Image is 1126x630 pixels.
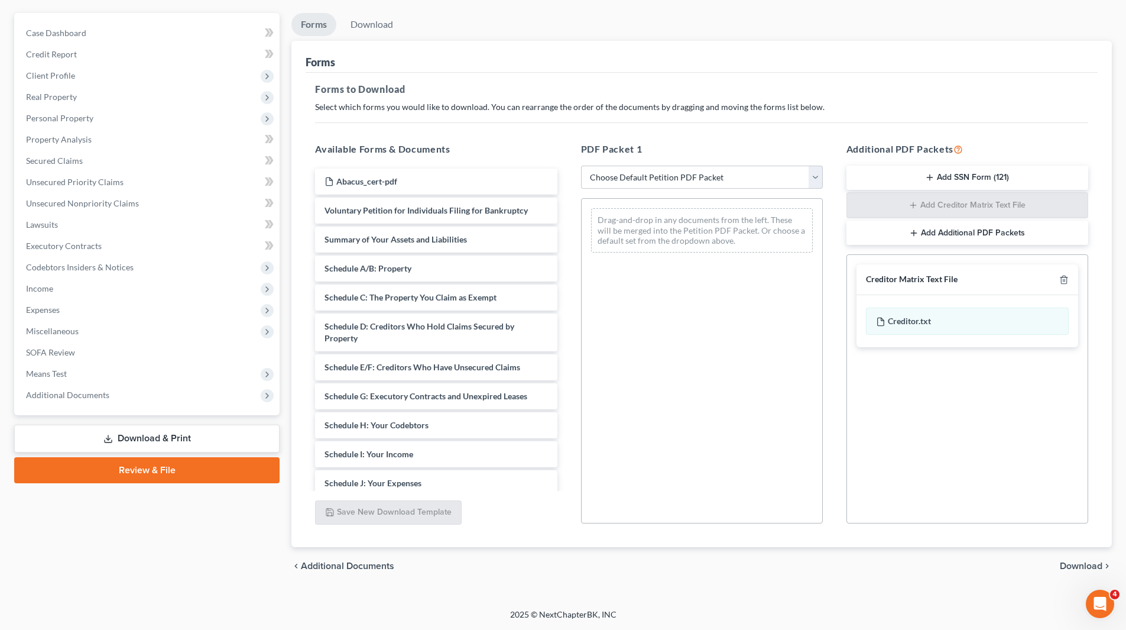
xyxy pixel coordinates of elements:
[26,156,83,166] span: Secured Claims
[26,28,86,38] span: Case Dashboard
[17,193,280,214] a: Unsecured Nonpriority Claims
[336,176,397,186] span: Abacus_cert-pdf
[226,609,900,630] div: 2025 © NextChapterBK, INC
[17,342,280,363] a: SOFA Review
[325,362,520,372] span: Schedule E/F: Creditors Who Have Unsecured Claims
[325,292,497,302] span: Schedule C: The Property You Claim as Exempt
[315,101,1088,113] p: Select which forms you would like to download. You can rearrange the order of the documents by dr...
[1060,561,1112,571] button: Download chevron_right
[26,241,102,251] span: Executory Contracts
[291,13,336,36] a: Forms
[866,274,958,285] div: Creditor Matrix Text File
[341,13,403,36] a: Download
[325,205,528,215] span: Voluntary Petition for Individuals Filing for Bankruptcy
[17,214,280,235] a: Lawsuits
[325,391,527,401] span: Schedule G: Executory Contracts and Unexpired Leases
[846,166,1088,190] button: Add SSN Form (121)
[26,390,109,400] span: Additional Documents
[26,305,60,315] span: Expenses
[26,177,124,187] span: Unsecured Priority Claims
[301,561,394,571] span: Additional Documents
[26,347,75,357] span: SOFA Review
[17,22,280,44] a: Case Dashboard
[846,221,1088,245] button: Add Additional PDF Packets
[17,172,280,193] a: Unsecured Priority Claims
[17,44,280,65] a: Credit Report
[325,449,413,459] span: Schedule I: Your Income
[1086,590,1114,618] iframe: Intercom live chat
[846,192,1088,218] button: Add Creditor Matrix Text File
[17,235,280,257] a: Executory Contracts
[26,198,139,208] span: Unsecured Nonpriority Claims
[1102,561,1112,571] i: chevron_right
[26,283,53,293] span: Income
[26,219,58,230] span: Lawsuits
[846,142,1088,156] h5: Additional PDF Packets
[26,326,79,336] span: Miscellaneous
[325,478,421,488] span: Schedule J: Your Expenses
[591,208,813,253] div: Drag-and-drop in any documents from the left. These will be merged into the Petition PDF Packet. ...
[325,321,514,343] span: Schedule D: Creditors Who Hold Claims Secured by Property
[315,142,557,156] h5: Available Forms & Documents
[26,134,92,144] span: Property Analysis
[325,234,467,244] span: Summary of Your Assets and Liabilities
[26,49,77,59] span: Credit Report
[581,142,823,156] h5: PDF Packet 1
[306,55,335,69] div: Forms
[17,129,280,150] a: Property Analysis
[26,92,77,102] span: Real Property
[291,561,301,571] i: chevron_left
[26,70,75,80] span: Client Profile
[325,420,429,430] span: Schedule H: Your Codebtors
[14,425,280,453] a: Download & Print
[1060,561,1102,571] span: Download
[1110,590,1119,599] span: 4
[325,263,411,273] span: Schedule A/B: Property
[866,308,1069,335] div: Creditor.txt
[26,369,67,379] span: Means Test
[315,500,462,525] button: Save New Download Template
[14,457,280,483] a: Review & File
[315,82,1088,96] h5: Forms to Download
[17,150,280,172] a: Secured Claims
[26,262,134,272] span: Codebtors Insiders & Notices
[26,113,93,123] span: Personal Property
[291,561,394,571] a: chevron_left Additional Documents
